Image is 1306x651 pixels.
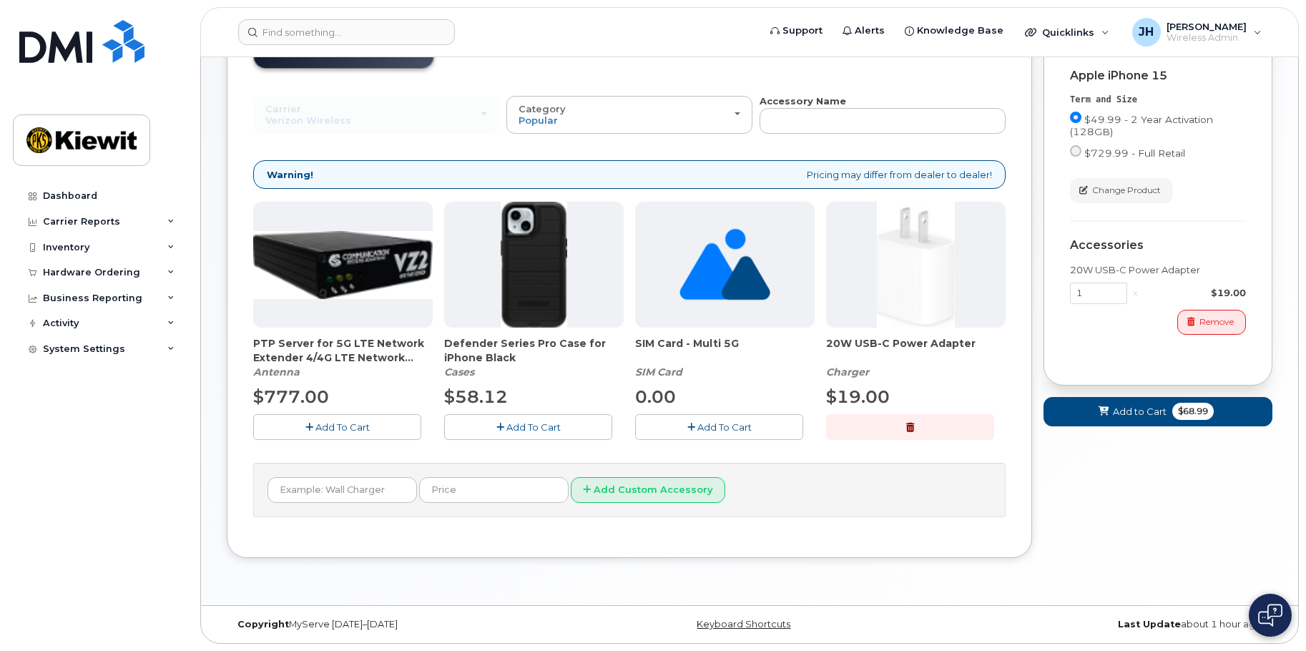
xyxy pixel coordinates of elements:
[253,336,433,379] div: PTP Server for 5G LTE Network Extender 4/4G LTE Network Extender 3
[826,336,1006,379] div: 20W USB-C Power Adapter
[444,336,624,379] div: Defender Series Pro Case for iPhone Black
[679,202,770,328] img: no_image_found-2caef05468ed5679b831cfe6fc140e25e0c280774317ffc20a367ab7fd17291e.png
[1172,403,1214,420] span: $68.99
[444,336,624,365] span: Defender Series Pro Case for iPhone Black
[419,477,569,503] input: Price
[253,231,433,300] img: Casa_Sysem.png
[1070,263,1246,277] div: 20W USB-C Power Adapter
[895,16,1013,45] a: Knowledge Base
[267,168,313,182] strong: Warning!
[924,619,1272,630] div: about 1 hour ago
[833,16,895,45] a: Alerts
[1044,397,1272,426] button: Add to Cart $68.99
[444,386,508,407] span: $58.12
[782,24,823,38] span: Support
[1070,69,1246,82] div: Apple iPhone 15
[315,421,370,433] span: Add To Cart
[1092,184,1161,197] span: Change Product
[877,202,955,328] img: apple20w.jpg
[1177,310,1246,335] button: Remove
[697,619,790,630] a: Keyboard Shortcuts
[1070,112,1081,123] input: $49.99 - 2 Year Activation (128GB)
[760,95,846,107] strong: Accessory Name
[1113,405,1167,418] span: Add to Cart
[855,24,885,38] span: Alerts
[444,366,474,378] em: Cases
[760,16,833,45] a: Support
[917,24,1003,38] span: Knowledge Base
[635,336,815,379] div: SIM Card - Multi 5G
[267,477,417,503] input: Example: Wall Charger
[253,336,433,365] span: PTP Server for 5G LTE Network Extender 4/4G LTE Network Extender 3
[1127,286,1144,300] div: x
[826,386,890,407] span: $19.00
[1167,32,1247,44] span: Wireless Admin
[1167,21,1247,32] span: [PERSON_NAME]
[1070,178,1173,203] button: Change Product
[635,366,682,378] em: SIM Card
[1199,315,1234,328] span: Remove
[227,619,575,630] div: MyServe [DATE]–[DATE]
[253,386,329,407] span: $777.00
[826,366,869,378] em: Charger
[1084,147,1185,159] span: $729.99 - Full Retail
[1042,26,1094,38] span: Quicklinks
[1015,18,1119,46] div: Quicklinks
[571,477,725,504] button: Add Custom Accessory
[1122,18,1272,46] div: Josh Herberger
[635,336,815,365] span: SIM Card - Multi 5G
[1070,239,1246,252] div: Accessories
[826,336,1006,365] span: 20W USB-C Power Adapter
[519,103,566,114] span: Category
[1070,94,1246,106] div: Term and Size
[253,366,300,378] em: Antenna
[1139,24,1154,41] span: JH
[237,619,289,630] strong: Copyright
[506,421,561,433] span: Add To Cart
[1144,286,1246,300] div: $19.00
[635,386,676,407] span: 0.00
[697,421,752,433] span: Add To Cart
[444,414,612,439] button: Add To Cart
[506,96,752,133] button: Category Popular
[1258,604,1282,627] img: Open chat
[1118,619,1181,630] strong: Last Update
[238,19,455,45] input: Find something...
[635,414,803,439] button: Add To Cart
[519,114,558,126] span: Popular
[253,414,421,439] button: Add To Cart
[1070,114,1213,137] span: $49.99 - 2 Year Activation (128GB)
[253,160,1006,190] div: Pricing may differ from dealer to dealer!
[501,202,568,328] img: defenderiphone14.png
[1070,145,1081,157] input: $729.99 - Full Retail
